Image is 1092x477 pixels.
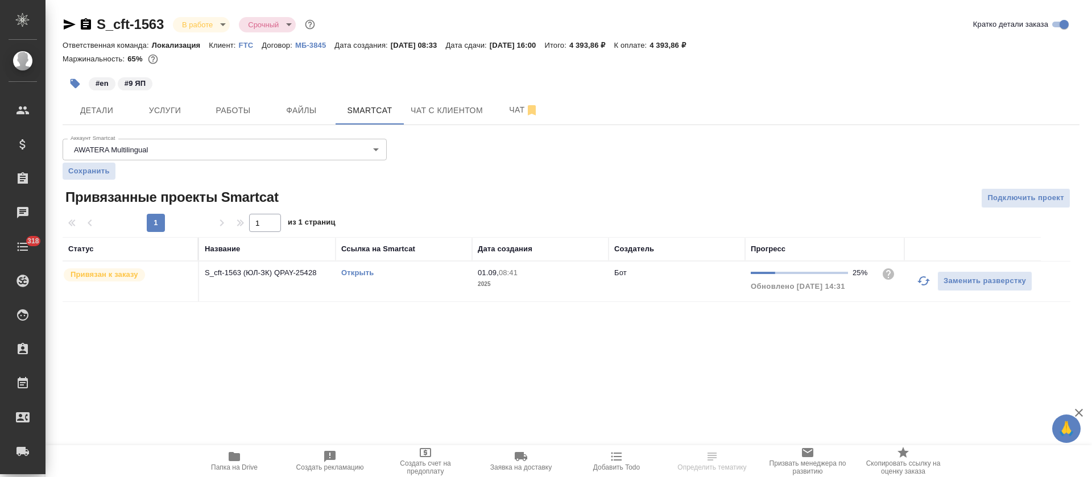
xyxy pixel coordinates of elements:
p: Ответственная команда: [63,41,152,49]
button: Подключить проект [981,188,1070,208]
a: МБ-3845 [295,40,334,49]
div: Прогресс [751,243,785,255]
p: 65% [127,55,145,63]
button: Заменить разверстку [937,271,1032,291]
span: Чат с клиентом [411,103,483,118]
span: Сохранить [68,165,110,177]
span: Файлы [274,103,329,118]
span: Чат [497,103,551,117]
p: [DATE] 16:00 [490,41,545,49]
p: Итого: [544,41,569,49]
span: Кратко детали заказа [973,19,1048,30]
p: #en [96,78,109,89]
div: Статус [68,243,94,255]
span: Подключить проект [987,192,1064,205]
button: В работе [179,20,216,30]
button: Обновить прогресс [910,267,937,295]
span: 9 ЯП [117,78,154,88]
p: К оплате: [614,41,650,49]
p: Маржинальность: [63,55,127,63]
span: Работы [206,103,260,118]
p: FTC [239,41,262,49]
span: Smartcat [342,103,397,118]
button: Срочный [245,20,282,30]
div: Дата создания [478,243,532,255]
div: В работе [173,17,230,32]
button: 1034.90 RUB; 3.22 USD; [146,52,160,67]
span: 318 [20,235,46,247]
span: Привязанные проекты Smartcat [63,188,279,206]
p: Дата создания: [334,41,390,49]
div: Создатель [614,243,654,255]
button: Сохранить [63,163,115,180]
p: #9 ЯП [125,78,146,89]
span: из 1 страниц [288,215,336,232]
div: Ссылка на Smartcat [341,243,415,255]
p: Локализация [152,41,209,49]
span: Заменить разверстку [944,275,1026,288]
p: 01.09, [478,268,499,277]
div: 25% [853,267,872,279]
p: МБ-3845 [295,41,334,49]
span: 🙏 [1057,417,1076,441]
p: 2025 [478,279,603,290]
span: Обновлено [DATE] 14:31 [751,282,845,291]
p: Бот [614,268,627,277]
a: 318 [3,233,43,261]
p: 08:41 [499,268,518,277]
p: S_cft-1563 (ЮЛ-ЗК) QPAY-25428 [205,267,330,279]
a: FTC [239,40,262,49]
p: Привязан к заказу [71,269,138,280]
span: en [88,78,117,88]
span: Услуги [138,103,192,118]
button: Добавить тэг [63,71,88,96]
p: 4 393,86 ₽ [569,41,614,49]
div: AWATERA Multilingual [63,139,387,160]
p: Клиент: [209,41,238,49]
svg: Отписаться [525,103,539,117]
div: В работе [239,17,296,32]
button: Скопировать ссылку [79,18,93,31]
p: 4 393,86 ₽ [650,41,694,49]
p: [DATE] 08:33 [391,41,446,49]
p: Договор: [262,41,295,49]
button: Доп статусы указывают на важность/срочность заказа [303,17,317,32]
button: 🙏 [1052,414,1081,443]
a: S_cft-1563 [97,16,164,32]
a: Открыть [341,268,374,277]
p: Дата сдачи: [445,41,489,49]
span: Детали [69,103,124,118]
button: Скопировать ссылку для ЯМессенджера [63,18,76,31]
button: AWATERA Multilingual [71,145,151,155]
div: Название [205,243,240,255]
